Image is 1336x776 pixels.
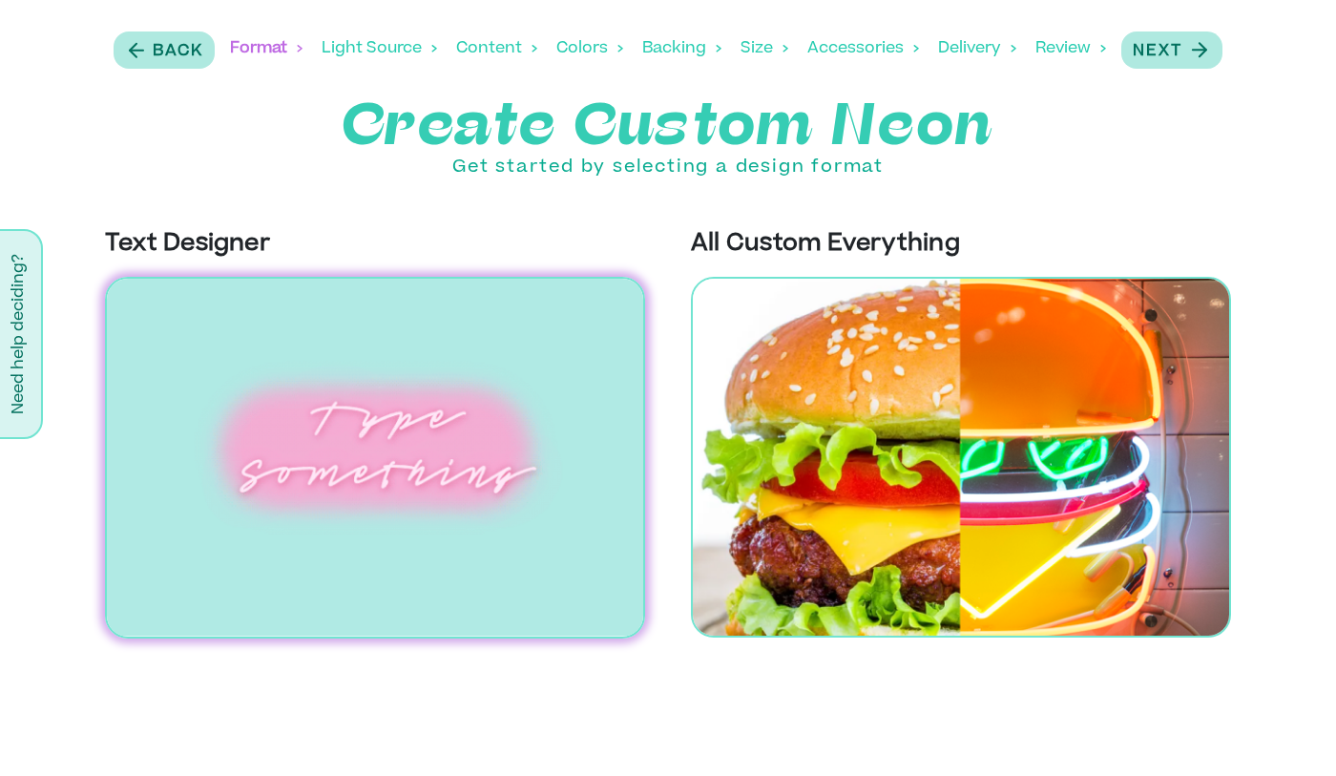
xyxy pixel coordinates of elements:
[1035,19,1106,78] div: Review
[114,31,215,69] button: Back
[230,19,303,78] div: Format
[807,19,919,78] div: Accessories
[1133,40,1182,63] p: Next
[322,19,437,78] div: Light Source
[456,19,537,78] div: Content
[691,227,1231,262] p: All Custom Everything
[741,19,788,78] div: Size
[938,19,1016,78] div: Delivery
[556,19,623,78] div: Colors
[642,19,721,78] div: Backing
[691,277,1231,638] img: All Custom Everything
[105,277,645,639] img: Text Designer
[105,227,645,262] p: Text Designer
[153,40,203,63] p: Back
[1121,31,1222,69] button: Next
